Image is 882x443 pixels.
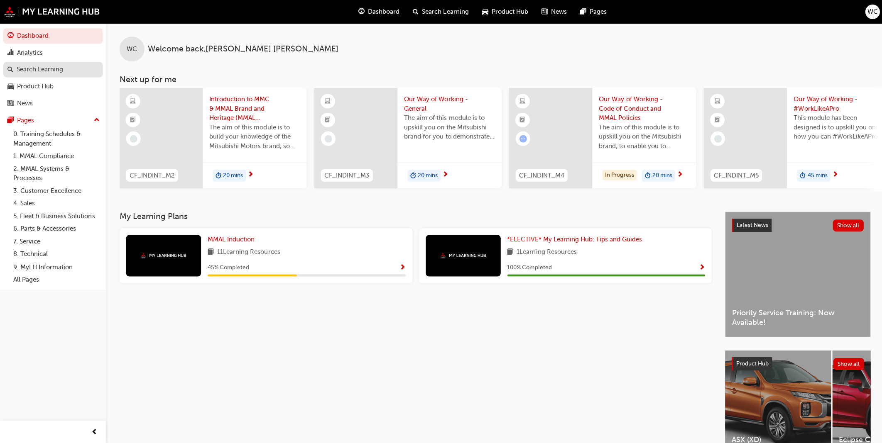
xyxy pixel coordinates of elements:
div: Search Learning [17,65,63,74]
span: Product Hub [490,7,527,17]
span: prev-icon [91,426,98,437]
span: duration-icon [409,170,415,181]
span: guage-icon [7,32,14,40]
span: News [550,7,566,17]
a: Latest NewsShow all [730,218,862,231]
span: chart-icon [7,49,14,57]
span: news-icon [540,7,546,17]
span: learningRecordVerb_ATTEMPT-icon [518,135,526,142]
button: Show Progress [399,262,405,272]
a: *ELECTIVE* My Learning Hub: Tips and Guides [506,234,644,244]
span: Welcome back , [PERSON_NAME] [PERSON_NAME] [147,44,338,54]
div: Product Hub [17,82,54,91]
a: news-iconNews [534,3,572,20]
span: 45 % Completed [207,262,249,272]
a: Product HubShow all [730,356,862,370]
span: Our Way of Working - General [403,94,494,113]
a: CF_INDINT_M3Our Way of Working - GeneralThe aim of this module is to upskill you on the Mitsubish... [314,88,500,188]
span: car-icon [481,7,487,17]
a: Latest NewsShow allPriority Service Training: Now Available! [723,211,869,336]
span: up-icon [93,114,99,125]
span: 20 mins [223,170,243,180]
button: WC [863,5,878,19]
span: Show Progress [399,263,405,271]
span: 45 mins [806,170,826,180]
span: Priority Service Training: Now Available! [730,307,862,326]
span: search-icon [412,7,418,17]
span: learningResourceType_ELEARNING-icon [130,96,136,107]
img: mmal [140,252,186,258]
a: 0. Training Schedules & Management [10,127,103,149]
a: pages-iconPages [572,3,612,20]
span: search-icon [7,66,13,73]
span: next-icon [441,171,448,178]
div: Analytics [17,48,43,58]
span: book-icon [207,247,213,257]
span: Dashboard [367,7,399,17]
a: 9. MyLH Information [10,260,103,273]
span: Product Hub [735,359,767,366]
span: 1 Learning Resources [516,247,576,257]
img: mmal [439,252,485,258]
span: Show Progress [697,263,703,271]
a: guage-iconDashboard [351,3,405,20]
span: *ELECTIVE* My Learning Hub: Tips and Guides [506,235,641,243]
h3: My Learning Plans [119,211,710,221]
a: CF_INDINT_M2Introduction to MMC & MMAL Brand and Heritage (MMAL Induction)The aim of this module ... [119,88,306,188]
span: learningRecordVerb_NONE-icon [713,135,720,142]
span: duration-icon [643,170,649,181]
a: 1. MMAL Compliance [10,149,103,162]
span: Pages [588,7,605,17]
span: pages-icon [579,7,585,17]
span: The aim of this module is to upskill you on the Mitsubishi brand, to enable you to demonstrate an... [598,122,688,151]
span: 20 mins [417,170,437,180]
span: CF_INDINT_M3 [323,170,369,180]
span: Introduction to MMC & MMAL Brand and Heritage (MMAL Induction) [209,94,299,122]
span: Search Learning [421,7,468,17]
a: All Pages [10,273,103,285]
span: learningResourceType_ELEARNING-icon [519,96,524,107]
a: 5. Fleet & Business Solutions [10,209,103,222]
span: CF_INDINT_M4 [518,170,563,180]
a: mmal [4,6,100,17]
span: WC [865,7,876,17]
a: 4. Sales [10,197,103,209]
span: 11 Learning Resources [217,247,279,257]
a: 7. Service [10,235,103,248]
span: Our Way of Working - Code of Conduct and MMAL Policies [598,94,688,122]
span: car-icon [7,83,14,90]
button: Show Progress [697,262,703,272]
a: Dashboard [3,28,103,44]
a: Search Learning [3,62,103,77]
button: Show all [831,219,862,231]
span: booktick-icon [324,114,330,125]
div: Pages [17,115,34,125]
span: news-icon [7,100,14,107]
span: duration-icon [215,170,221,181]
button: DashboardAnalyticsSearch LearningProduct HubNews [3,27,103,112]
span: next-icon [247,171,253,178]
div: News [17,98,33,108]
span: next-icon [830,171,836,178]
div: In Progress [601,169,635,180]
span: booktick-icon [130,114,136,125]
span: duration-icon [798,170,804,181]
button: Show all [831,357,862,369]
button: Pages [3,112,103,128]
a: News [3,95,103,111]
span: 20 mins [651,170,671,180]
a: MMAL Induction [207,234,257,244]
span: learningResourceType_ELEARNING-icon [713,96,719,107]
span: The aim of this module is to build your knowledge of the Mitsubishi Motors brand, so you can demo... [209,122,299,151]
span: pages-icon [7,117,14,124]
span: guage-icon [358,7,364,17]
a: CF_INDINT_M4Our Way of Working - Code of Conduct and MMAL PoliciesThe aim of this module is to up... [508,88,695,188]
span: learningResourceType_ELEARNING-icon [324,96,330,107]
span: 100 % Completed [506,262,551,272]
a: 8. Technical [10,247,103,260]
a: Product Hub [3,79,103,94]
span: booktick-icon [519,114,524,125]
span: Latest News [735,221,767,228]
span: booktick-icon [713,114,719,125]
span: book-icon [506,247,512,257]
